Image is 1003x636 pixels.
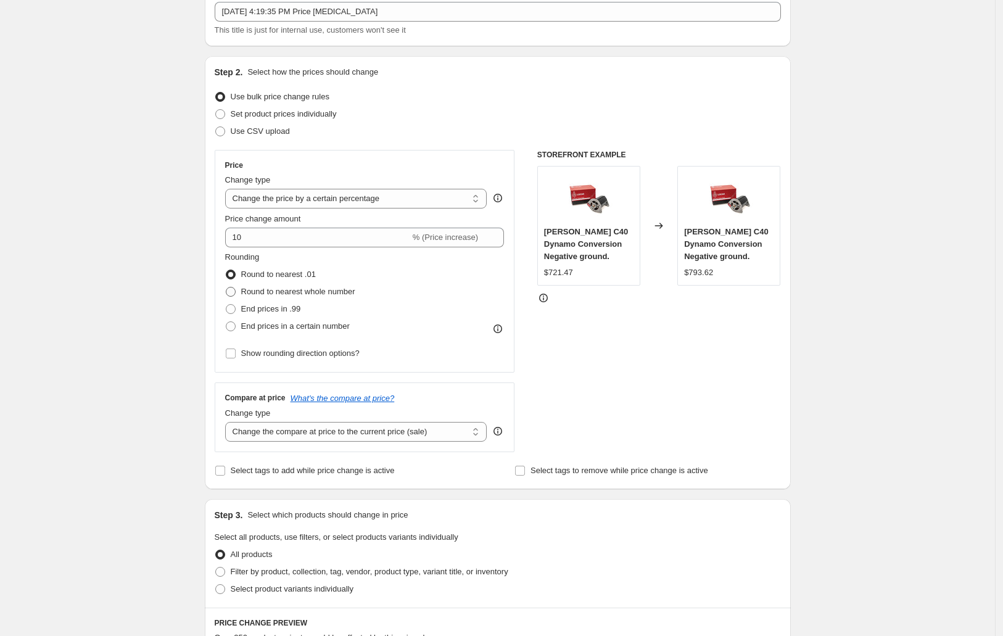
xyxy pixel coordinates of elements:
[241,304,301,313] span: End prices in .99
[241,270,316,279] span: Round to nearest .01
[231,550,273,559] span: All products
[413,233,478,242] span: % (Price increase)
[684,227,769,261] span: [PERSON_NAME] C40 Dynamo Conversion Negative ground.
[492,425,504,437] div: help
[225,175,271,184] span: Change type
[247,509,408,521] p: Select which products should change in price
[225,214,301,223] span: Price change amount
[247,66,378,78] p: Select how the prices should change
[225,393,286,403] h3: Compare at price
[544,266,573,279] div: $721.47
[231,466,395,475] span: Select tags to add while price change is active
[241,349,360,358] span: Show rounding direction options?
[241,321,350,331] span: End prices in a certain number
[231,584,353,593] span: Select product variants individually
[215,2,781,22] input: 30% off holiday sale
[544,227,629,261] span: [PERSON_NAME] C40 Dynamo Conversion Negative ground.
[492,192,504,204] div: help
[215,25,406,35] span: This title is just for internal use, customers won't see it
[231,92,329,101] span: Use bulk price change rules
[704,173,754,222] img: LCD40NEG_80x.jpg
[215,532,458,542] span: Select all products, use filters, or select products variants individually
[684,266,713,279] div: $793.62
[215,618,781,628] h6: PRICE CHANGE PREVIEW
[225,160,243,170] h3: Price
[231,109,337,118] span: Set product prices individually
[564,173,613,222] img: LCD40NEG_80x.jpg
[231,567,508,576] span: Filter by product, collection, tag, vendor, product type, variant title, or inventory
[225,408,271,418] span: Change type
[225,252,260,262] span: Rounding
[225,228,410,247] input: -15
[537,150,781,160] h6: STOREFRONT EXAMPLE
[530,466,708,475] span: Select tags to remove while price change is active
[291,394,395,403] button: What's the compare at price?
[215,509,243,521] h2: Step 3.
[231,126,290,136] span: Use CSV upload
[241,287,355,296] span: Round to nearest whole number
[215,66,243,78] h2: Step 2.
